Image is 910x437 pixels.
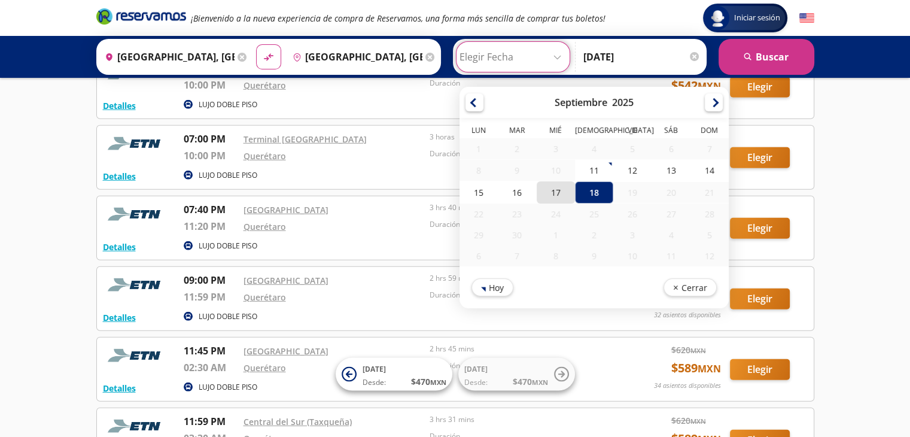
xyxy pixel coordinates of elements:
p: 10:00 PM [184,78,238,92]
a: Querétaro [244,362,286,374]
p: LUJO DOBLE PISO [199,382,257,393]
div: 30-Sep-25 [498,224,536,245]
small: MXN [698,80,721,93]
button: Detalles [103,241,136,253]
th: Sábado [652,125,690,138]
p: LUJO DOBLE PISO [199,170,257,181]
div: 24-Sep-25 [536,204,574,224]
p: 09:00 PM [184,273,238,287]
button: [DATE]Desde:$470MXN [458,358,575,391]
button: Elegir [730,359,790,380]
p: 11:45 PM [184,344,238,358]
div: 08-Sep-25 [459,160,498,181]
button: Elegir [730,77,790,98]
a: Querétaro [244,292,286,303]
p: 11:59 PM [184,414,238,429]
small: MXN [690,417,706,426]
div: 10-Oct-25 [613,245,652,266]
th: Miércoles [536,125,574,138]
p: LUJO DOBLE PISO [199,311,257,322]
th: Jueves [574,125,613,138]
a: [GEOGRAPHIC_DATA] [244,345,328,357]
small: MXN [698,362,721,375]
th: Viernes [613,125,652,138]
div: 11-Sep-25 [574,159,613,181]
small: MXN [430,378,446,387]
div: 07-Oct-25 [498,245,536,266]
button: English [799,11,814,26]
span: $ 620 [671,344,706,356]
button: Hoy [471,278,513,296]
div: 10-Sep-25 [536,160,574,181]
div: 22-Sep-25 [459,204,498,224]
div: 06-Oct-25 [459,245,498,266]
input: Buscar Destino [288,42,422,72]
div: 02-Sep-25 [498,138,536,159]
div: Septiembre [555,96,607,109]
div: 04-Oct-25 [652,224,690,245]
p: 2 hrs 59 mins [430,273,610,284]
button: Elegir [730,147,790,168]
span: $ 470 [513,375,548,388]
img: RESERVAMOS [103,273,169,297]
span: $ 589 [671,359,721,377]
div: 01-Sep-25 [459,138,498,159]
div: 03-Oct-25 [613,224,652,245]
a: [GEOGRAPHIC_DATA] [244,275,328,286]
div: 04-Sep-25 [574,138,613,159]
p: LUJO DOBLE PISO [199,241,257,251]
button: [DATE]Desde:$470MXN [336,358,452,391]
button: Detalles [103,170,136,183]
button: Cerrar [663,278,716,296]
div: 03-Sep-25 [536,138,574,159]
input: Opcional [583,42,701,72]
p: 3 hrs 40 mins [430,202,610,213]
div: 19-Sep-25 [613,182,652,203]
div: 06-Sep-25 [652,138,690,159]
p: Duración [430,78,610,89]
button: Detalles [103,311,136,324]
div: 25-Sep-25 [574,204,613,224]
p: 3 hrs 31 mins [430,414,610,425]
p: Duración [430,219,610,230]
div: 18-Sep-25 [574,181,613,204]
p: 02:30 AM [184,360,238,375]
a: Querétaro [244,150,286,162]
span: Iniciar sesión [729,12,785,24]
p: Duración [430,148,610,159]
img: RESERVAMOS [103,202,169,226]
div: 26-Sep-25 [613,204,652,224]
div: 11-Oct-25 [652,245,690,266]
p: 07:40 PM [184,202,238,217]
div: 2025 [612,96,634,109]
a: Central del Sur (Taxqueña) [244,416,352,427]
div: 17-Sep-25 [536,181,574,204]
button: Elegir [730,289,790,309]
span: Desde: [363,377,386,388]
div: 29-Sep-25 [459,224,498,245]
div: 09-Sep-25 [498,160,536,181]
div: 27-Sep-25 [652,204,690,224]
p: Duración [430,290,610,301]
p: 07:00 PM [184,132,238,146]
small: MXN [690,346,706,355]
p: LUJO DOBLE PISO [199,99,257,110]
a: Querétaro [244,221,286,232]
div: 14-Sep-25 [690,159,728,181]
button: Detalles [103,99,136,112]
div: 23-Sep-25 [498,204,536,224]
p: 10:00 PM [184,148,238,163]
img: RESERVAMOS [103,344,169,368]
div: 12-Sep-25 [613,159,652,181]
span: [DATE] [464,364,488,374]
p: 2 hrs 45 mins [430,344,610,354]
div: 05-Oct-25 [690,224,728,245]
p: 3 horas [430,132,610,142]
input: Elegir Fecha [459,42,567,72]
em: ¡Bienvenido a la nueva experiencia de compra de Reservamos, una forma más sencilla de comprar tus... [191,13,605,24]
div: 15-Sep-25 [459,181,498,204]
div: 05-Sep-25 [613,138,652,159]
div: 20-Sep-25 [652,182,690,203]
a: Querétaro [244,80,286,91]
span: $ 620 [671,414,706,427]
